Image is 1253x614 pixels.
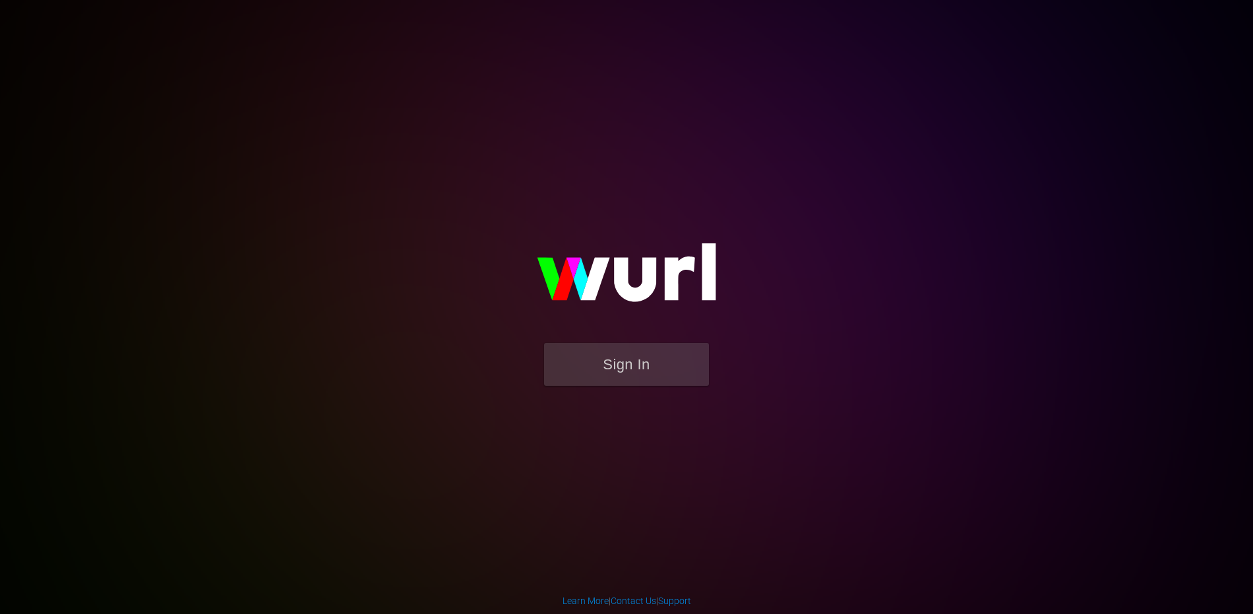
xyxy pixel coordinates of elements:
img: wurl-logo-on-black-223613ac3d8ba8fe6dc639794a292ebdb59501304c7dfd60c99c58986ef67473.svg [495,215,758,343]
a: Support [658,596,691,606]
a: Contact Us [611,596,656,606]
div: | | [563,594,691,607]
a: Learn More [563,596,609,606]
button: Sign In [544,343,709,386]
